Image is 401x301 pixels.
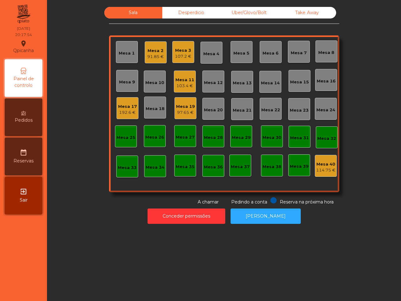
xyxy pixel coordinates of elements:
[147,54,164,60] div: 91.85 €
[261,107,280,113] div: Mesa 22
[233,80,252,86] div: Mesa 13
[231,199,267,205] span: Pedindo a conta
[118,109,137,116] div: 192.6 €
[17,26,30,31] div: [DATE]
[231,164,250,170] div: Mesa 37
[6,76,41,89] span: Painel de controlo
[203,51,219,57] div: Mesa 4
[146,106,164,112] div: Mesa 18
[317,135,336,142] div: Mesa 32
[318,50,334,56] div: Mesa 8
[145,134,164,140] div: Mesa 26
[20,197,28,203] span: Sair
[280,199,334,205] span: Reserva na próxima hora
[198,199,219,205] span: A chamar
[263,50,279,56] div: Mesa 6
[118,165,137,171] div: Mesa 33
[263,135,281,141] div: Mesa 30
[316,167,336,173] div: 114.75 €
[162,7,220,18] div: Desperdicio
[176,134,195,140] div: Mesa 27
[119,79,135,85] div: Mesa 9
[104,7,162,18] div: Sala
[176,164,195,170] div: Mesa 35
[317,78,336,84] div: Mesa 16
[290,135,309,141] div: Mesa 31
[20,149,27,156] i: date_range
[291,50,307,56] div: Mesa 7
[118,103,137,110] div: Mesa 17
[204,164,223,170] div: Mesa 36
[261,80,280,86] div: Mesa 14
[148,209,225,224] button: Conceder permissões
[204,135,223,141] div: Mesa 28
[15,117,33,124] span: Pedidos
[13,39,34,55] div: Qpicanha
[231,209,301,224] button: [PERSON_NAME]
[290,79,309,85] div: Mesa 15
[119,50,135,56] div: Mesa 1
[16,3,31,25] img: qpiato
[316,161,336,167] div: Mesa 40
[117,135,135,141] div: Mesa 25
[278,7,336,18] div: Take Away
[15,32,32,38] div: 20:17:54
[147,48,164,54] div: Mesa 2
[233,50,249,56] div: Mesa 5
[290,163,309,170] div: Mesa 39
[175,83,194,89] div: 103.4 €
[175,47,191,54] div: Mesa 3
[316,107,335,113] div: Mesa 24
[20,188,27,195] i: exit_to_app
[204,107,223,113] div: Mesa 20
[146,164,164,171] div: Mesa 34
[290,107,309,114] div: Mesa 23
[13,158,34,164] span: Reservas
[20,40,27,47] i: location_on
[220,7,278,18] div: Uber/Glovo/Bolt
[204,80,223,86] div: Mesa 12
[233,107,252,114] div: Mesa 21
[145,80,164,86] div: Mesa 10
[175,77,194,83] div: Mesa 11
[232,135,251,141] div: Mesa 29
[175,53,191,60] div: 107.2 €
[263,164,281,170] div: Mesa 38
[176,103,195,110] div: Mesa 19
[176,109,195,116] div: 97.65 €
